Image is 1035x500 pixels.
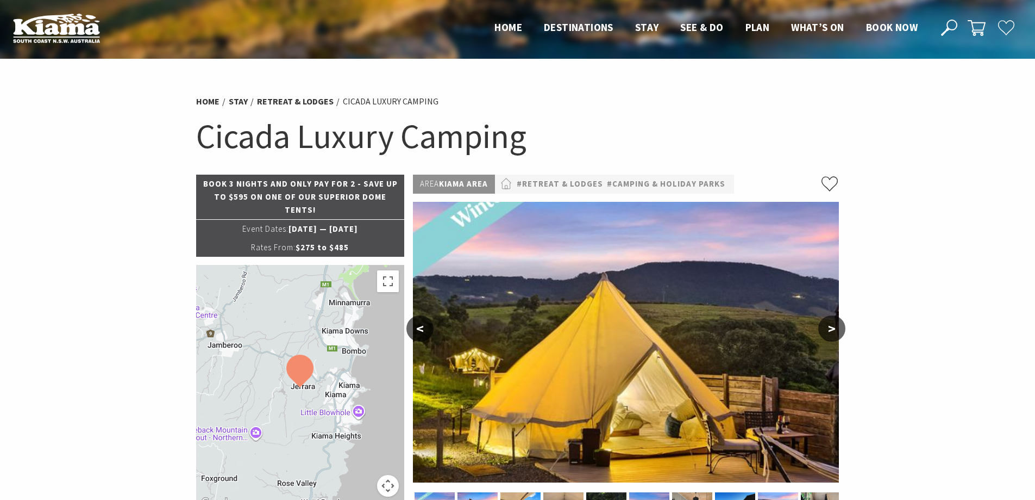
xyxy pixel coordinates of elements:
[494,21,522,34] span: Home
[866,21,918,34] span: Book now
[257,96,334,107] a: Retreat & Lodges
[544,21,613,34] span: Destinations
[745,21,770,34] span: Plan
[517,177,603,191] a: #Retreat & Lodges
[484,19,929,37] nav: Main Menu
[196,114,839,158] h1: Cicada Luxury Camping
[607,177,725,191] a: #Camping & Holiday Parks
[196,175,405,219] p: Book 3 nights and only pay for 2 - save up to $595 on one of our superior dome tents!
[13,13,100,43] img: Kiama Logo
[377,270,399,292] button: Toggle fullscreen view
[242,224,288,234] span: Event Dates:
[196,96,219,107] a: Home
[196,238,405,257] p: $275 to $485
[229,96,248,107] a: Stay
[251,242,296,252] span: Rates From:
[377,475,399,497] button: Map camera controls
[420,178,439,189] span: Area
[680,21,723,34] span: See & Do
[413,175,495,194] p: Kiama Area
[791,21,844,34] span: What’s On
[818,316,845,342] button: >
[635,21,659,34] span: Stay
[343,95,438,109] li: Cicada Luxury Camping
[406,316,434,342] button: <
[196,220,405,238] p: [DATE] — [DATE]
